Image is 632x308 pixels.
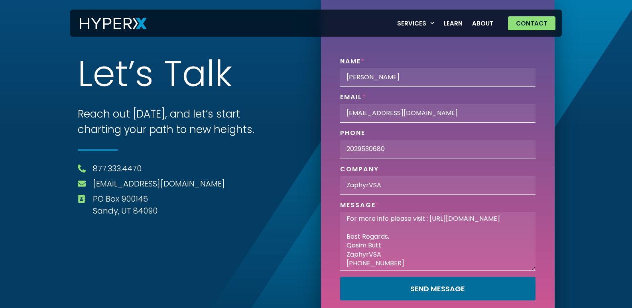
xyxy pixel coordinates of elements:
h3: Reach out [DATE], and let’s start charting your path to new heights. [78,106,273,137]
a: Contact [508,16,555,30]
span: ’ [128,57,135,92]
span: PO Box 900145 Sandy, UT 84090 [91,193,158,217]
input: Only numbers and phone characters (#, -, *, etc) are accepted. [340,140,536,159]
span: e [93,57,115,96]
span: t [115,57,128,94]
span: Contact [516,20,547,26]
a: Services [392,15,439,31]
form: Contact Form [340,57,536,307]
span: k [215,57,232,95]
span: l [207,57,215,92]
a: Learn [439,15,467,31]
span: T [163,57,182,95]
span: Send Message [410,285,465,292]
label: Email [340,93,366,104]
nav: Menu [392,15,499,31]
label: Company [340,165,379,176]
iframe: Drift Widget Chat Controller [592,268,622,298]
span: a [182,57,207,97]
label: Name [340,57,365,68]
label: Message [340,201,380,212]
label: Phone [340,129,366,140]
a: [EMAIL_ADDRESS][DOMAIN_NAME] [93,178,225,190]
img: HyperX Logo [80,18,147,29]
a: About [467,15,498,31]
a: 877.333.4470 [93,163,142,175]
span: s [135,57,154,95]
button: Send Message [340,277,536,300]
span: L [78,57,93,94]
